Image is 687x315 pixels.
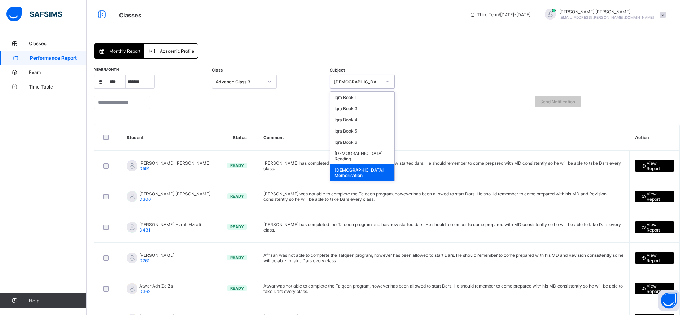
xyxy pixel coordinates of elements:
p: [PERSON_NAME] has completed the Talqeen program and has now started dars. He should remember to c... [263,160,624,171]
span: [PERSON_NAME] [PERSON_NAME] [139,160,210,171]
span: Ready [230,255,244,260]
th: Action [630,124,679,151]
span: Ready [230,194,244,199]
span: View Report [640,191,669,202]
span: session/term information [470,12,530,17]
span: D261 [139,258,150,263]
div: Advance Class 3 [216,79,263,85]
p: [PERSON_NAME] has completed the Talqeen program and has now started dars. He should remember to c... [263,222,624,233]
span: View Report [640,253,669,263]
span: Class [212,68,223,73]
span: View Report [640,283,669,294]
span: [PERSON_NAME] [PERSON_NAME] [559,9,654,14]
span: [PERSON_NAME] [139,253,174,263]
span: [PERSON_NAME] Hzrati Hzrati [139,222,201,233]
span: Ready [230,224,244,229]
span: Classes [119,12,141,19]
span: View Report [640,160,669,171]
span: Academic Profile [160,48,194,54]
span: Time Table [29,84,87,90]
span: D306 [139,197,151,202]
span: Ready [230,163,244,168]
span: [EMAIL_ADDRESS][PERSON_NAME][DOMAIN_NAME] [559,15,654,20]
div: [DEMOGRAPHIC_DATA] Memorisation [330,164,394,181]
img: safsims [6,7,62,22]
p: Atwar was not able to complete the Talqeen program, however has been allowed to start Dars. He sh... [263,283,624,294]
span: Ready [230,286,244,291]
span: Atwar Adh Za Za [139,283,173,294]
div: [DEMOGRAPHIC_DATA] Reading [330,148,394,164]
span: Help [29,298,86,303]
th: Student [121,124,222,151]
span: Performance Report [30,55,87,61]
th: Status [222,124,258,151]
button: Open asap [658,290,680,311]
div: Hafiz AtheeqRizwan [538,9,670,21]
span: Exam [29,69,87,75]
div: [DEMOGRAPHIC_DATA] Memorisation [334,79,381,85]
div: Iqra Book 3 [330,103,394,114]
div: Iqra Book 5 [330,125,394,137]
span: Send Notification [540,99,575,104]
span: Year/Month [94,67,119,72]
p: Afnaan was not able to complete the Talqeen program, however has been allowed to start Dars. He s... [263,253,624,263]
span: D431 [139,227,150,233]
th: Comment [258,124,630,151]
div: Iqra Book 1 [330,92,394,103]
span: D591 [139,166,150,171]
span: View Report [640,222,669,233]
span: Monthly Report [109,48,140,54]
span: D362 [139,289,150,294]
span: Subject [330,68,345,73]
div: Iqra Book 4 [330,114,394,125]
p: [PERSON_NAME] was not able to complete the Talqeen program, however has been allowed to start Dar... [263,191,624,202]
span: Classes [29,40,87,46]
div: Iqra Book 6 [330,137,394,148]
span: [PERSON_NAME] [PERSON_NAME] [139,191,210,202]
